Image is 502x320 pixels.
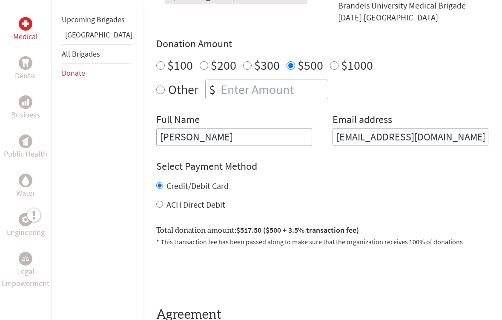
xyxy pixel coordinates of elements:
[11,109,40,121] p: Business
[4,134,47,160] a: Public HealthPublic Health
[15,56,36,82] a: DentalDental
[22,256,29,261] img: Legal Empowerment
[62,44,132,64] li: All Brigades
[219,80,328,99] input: Enter Amount
[298,57,323,73] label: $500
[62,64,132,83] li: Donate
[236,225,359,235] span: $517.50 ($500 + 3.5% transaction fee)
[13,17,38,43] a: MedicalMedical
[22,99,29,106] img: Business
[62,14,125,24] a: Upcoming Brigades
[156,237,488,247] p: * This transaction fee has been passed along to make sure that the organization receives 100% of ...
[341,57,373,73] label: $1000
[19,252,32,266] div: Legal Empowerment
[22,59,29,67] img: Dental
[19,174,32,187] div: Water
[156,160,488,173] h4: Select Payment Method
[166,199,225,210] label: ACH Direct Debit
[22,175,29,185] img: Water
[333,128,488,146] input: Your Email
[2,252,49,289] a: Legal EmpowermentLegal Empowerment
[65,30,132,40] a: [GEOGRAPHIC_DATA]
[333,113,392,128] label: Email address
[19,17,32,31] div: Medical
[156,257,286,290] iframe: reCAPTCHA
[15,70,36,82] p: Dental
[22,20,29,27] img: Medical
[166,180,229,191] label: Credit/Debit Card
[156,224,359,237] label: Total donation amount:
[167,57,193,73] label: $100
[206,80,219,99] div: $
[156,37,488,51] h4: Donation Amount
[13,31,38,43] p: Medical
[22,137,29,146] img: Public Health
[7,213,45,238] a: EngineeringEngineering
[62,68,85,78] a: Donate
[4,148,47,160] p: Public Health
[11,95,40,121] a: BusinessBusiness
[7,226,45,238] p: Engineering
[156,113,200,128] label: Full Name
[22,216,29,223] img: Engineering
[2,266,49,289] p: Legal Empowerment
[19,134,32,148] div: Public Health
[168,80,198,99] label: Other
[211,57,236,73] label: $200
[19,95,32,109] div: Business
[62,49,100,59] a: All Brigades
[254,57,280,73] label: $300
[16,187,35,199] p: Water
[62,29,132,44] li: Belize
[156,128,312,146] input: Enter Full Name
[19,56,32,70] div: Dental
[16,174,35,199] a: WaterWater
[62,10,132,29] li: Upcoming Brigades
[19,213,32,226] div: Engineering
